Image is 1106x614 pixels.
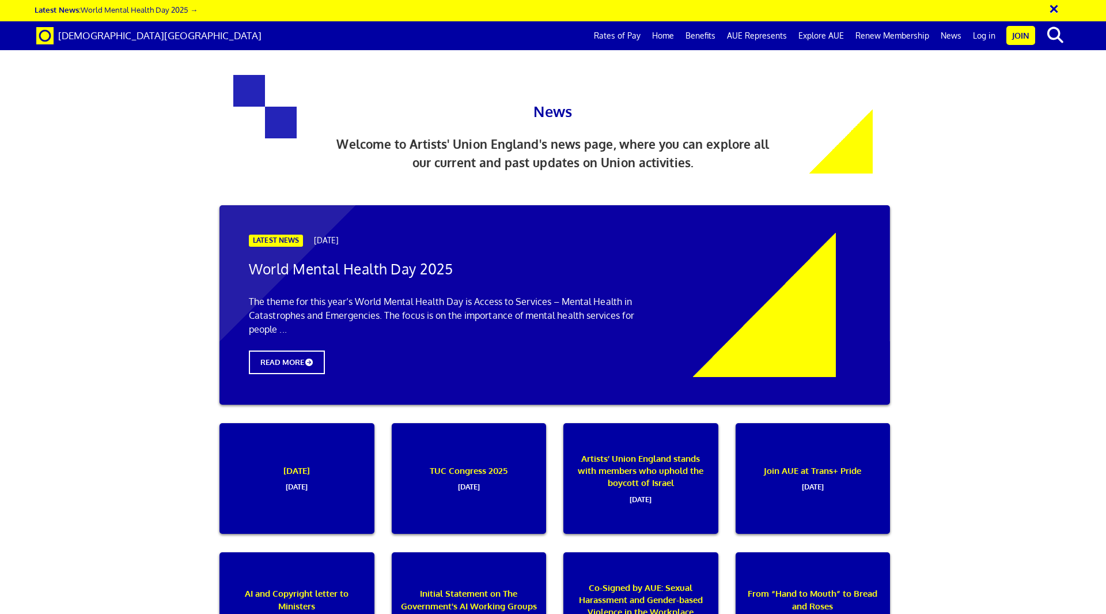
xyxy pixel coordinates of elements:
[249,351,325,374] span: READ MORE
[415,75,691,123] h1: News
[743,423,882,534] p: Join AUE at Trans+ Pride
[850,21,935,50] a: Renew Membership
[399,423,539,534] p: TUC Congress 2025
[249,262,651,277] h2: World Mental Health Day 2025
[35,5,198,14] a: Latest News:World Mental Health Day 2025 →
[743,477,882,492] span: [DATE]
[935,21,967,50] a: News
[571,489,710,504] span: [DATE]
[249,295,651,336] p: The theme for this year’s World Mental Health Day is Access to Services – Mental Health in Catast...
[721,21,793,50] a: AUE Represents
[646,21,680,50] a: Home
[588,21,646,50] a: Rates of Pay
[249,235,303,247] span: LATEST NEWS
[58,29,262,42] span: [DEMOGRAPHIC_DATA][GEOGRAPHIC_DATA]
[680,21,721,50] a: Benefits
[727,423,899,552] a: Join AUE at Trans+ Pride[DATE]
[399,477,539,492] span: [DATE]
[1006,26,1035,45] a: Join
[211,205,899,423] a: LATEST NEWS [DATE] World Mental Health Day 2025 The theme for this year’s World Mental Health Day...
[35,5,81,14] strong: Latest News:
[555,423,727,552] a: Artists’ Union England stands with members who uphold the boycott of Israel[DATE]
[28,21,270,50] a: Brand [DEMOGRAPHIC_DATA][GEOGRAPHIC_DATA]
[211,423,383,552] a: [DATE][DATE]
[314,235,338,245] span: [DATE]
[227,477,366,492] span: [DATE]
[967,21,1001,50] a: Log in
[383,423,555,552] a: TUC Congress 2025[DATE]
[571,423,710,534] p: Artists’ Union England stands with members who uphold the boycott of Israel
[793,21,850,50] a: Explore AUE
[336,137,769,170] span: Welcome to Artists' Union England's news page, where you can explore all our current and past upd...
[227,423,366,534] p: [DATE]
[1037,23,1073,47] button: search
